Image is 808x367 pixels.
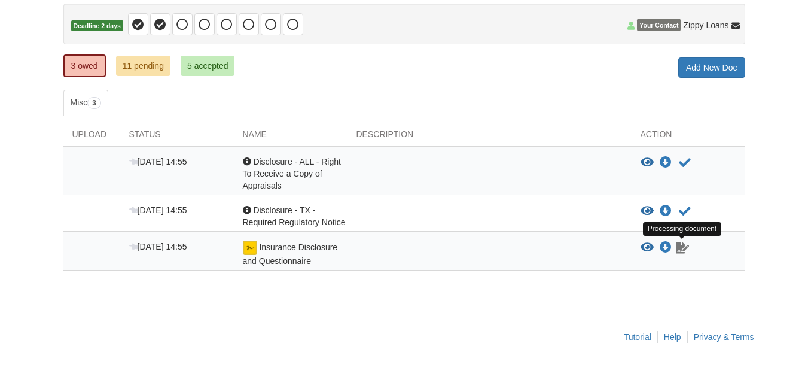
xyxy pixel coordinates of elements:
[660,158,672,168] a: Download Disclosure - ALL - Right To Receive a Copy of Appraisals
[632,128,745,146] div: Action
[660,243,672,253] a: Download Insurance Disclosure and Questionnaire
[641,205,654,217] button: View Disclosure - TX - Required Regulatory Notice
[63,90,108,116] a: Misc
[641,242,654,254] button: View Insurance Disclosure and Questionnaire
[234,128,347,146] div: Name
[243,205,346,227] span: Disclosure - TX - Required Regulatory Notice
[87,97,101,109] span: 3
[347,128,632,146] div: Description
[678,156,692,170] button: Acknowledge receipt of document
[243,242,338,266] span: Insurance Disclosure and Questionnaire
[678,204,692,219] button: Acknowledge receipt of document
[637,19,681,31] span: Your Contact
[129,157,187,166] span: [DATE] 14:55
[63,128,120,146] div: Upload
[678,57,745,78] a: Add New Doc
[694,332,754,342] a: Privacy & Terms
[129,242,187,251] span: [DATE] 14:55
[660,207,672,216] a: Download Disclosure - TX - Required Regulatory Notice
[664,332,681,342] a: Help
[641,157,654,169] button: View Disclosure - ALL - Right To Receive a Copy of Appraisals
[71,20,123,32] span: Deadline 2 days
[181,56,235,76] a: 5 accepted
[63,54,106,77] a: 3 owed
[675,241,690,255] a: Waiting for your co-borrower to e-sign
[624,332,651,342] a: Tutorial
[643,222,721,236] div: Processing document
[129,205,187,215] span: [DATE] 14:55
[116,56,170,76] a: 11 pending
[243,157,341,190] span: Disclosure - ALL - Right To Receive a Copy of Appraisals
[243,241,257,255] img: esign icon
[683,19,728,31] span: Zippy Loans
[120,128,234,146] div: Status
